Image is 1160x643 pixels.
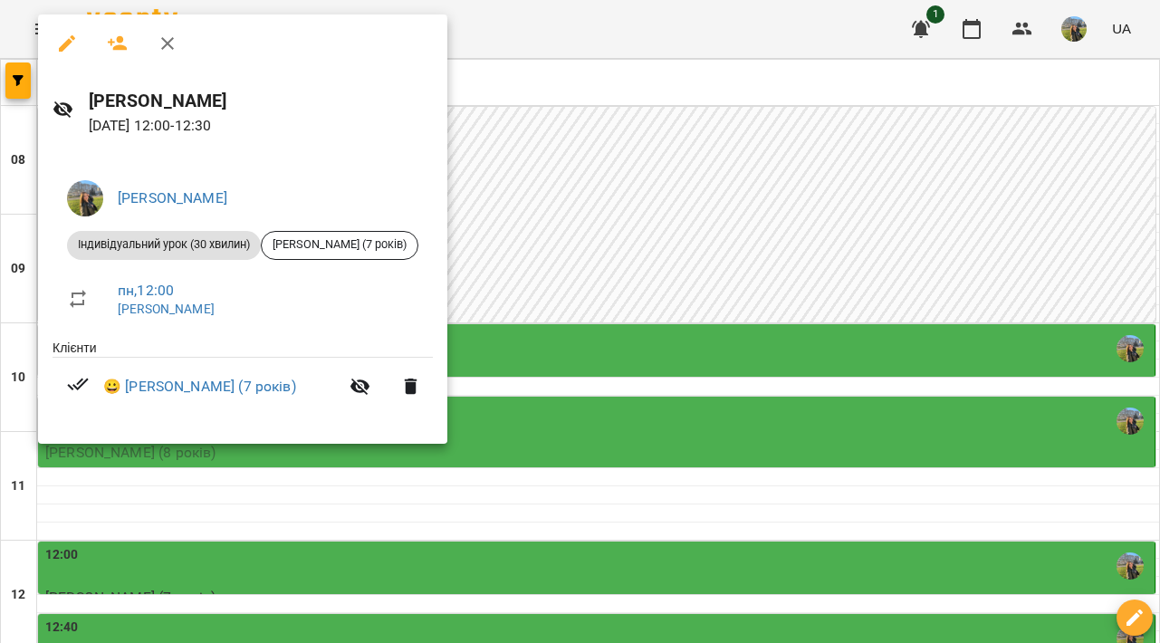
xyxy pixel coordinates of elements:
[118,302,215,316] a: [PERSON_NAME]
[118,282,174,299] a: пн , 12:00
[261,231,418,260] div: [PERSON_NAME] (7 років)
[103,376,296,398] a: 😀 [PERSON_NAME] (7 років)
[89,87,433,115] h6: [PERSON_NAME]
[67,236,261,253] span: Індивідуальний урок (30 хвилин)
[89,115,433,137] p: [DATE] 12:00 - 12:30
[118,189,227,206] a: [PERSON_NAME]
[67,180,103,216] img: f0a73d492ca27a49ee60cd4b40e07bce.jpeg
[262,236,417,253] span: [PERSON_NAME] (7 років)
[67,373,89,395] svg: Візит сплачено
[53,339,433,423] ul: Клієнти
